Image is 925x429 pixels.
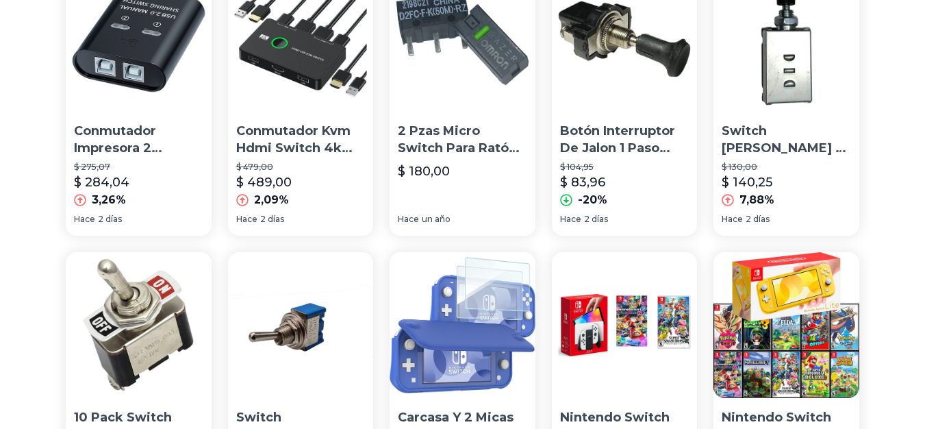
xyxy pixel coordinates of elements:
[722,214,743,225] span: Hace
[578,192,607,208] p: -20%
[722,162,851,173] p: $ 130,00
[722,123,851,157] p: Switch [PERSON_NAME] 2 [PERSON_NAME] Reforzado Univ 5 Terminal 12v Hs68
[560,173,605,192] p: $ 83,96
[228,252,374,398] img: Switch De Palanca 3 Patas 1 Polo 2 Tiros On-on 3a 250v, 6a 1
[74,214,95,225] span: Hace
[236,173,292,192] p: $ 489,00
[746,214,770,225] span: 2 días
[584,214,608,225] span: 2 días
[398,123,527,157] p: 2 Pzas Micro Switch Para Ratón Mouse Razer, 50m, Refacción
[254,192,289,208] p: 2,09%
[92,192,126,208] p: 3,26%
[398,214,419,225] span: Hace
[713,252,859,398] img: Nintendo Switch Lite Nuevo Sellado + 2 Juegos A Elegir
[398,162,450,181] p: $ 180,00
[739,192,774,208] p: 7,88%
[422,214,451,225] span: un año
[390,252,535,398] img: Carcasa Y 2 Micas Para Nintendo Switch Lite 2019
[260,214,284,225] span: 2 días
[236,162,366,173] p: $ 479,00
[74,162,203,173] p: $ 275,07
[560,123,689,157] p: Botón Interruptor De Jalon 1 Paso Luces Switch 12/24 2
[66,252,212,398] img: 10 Pack Switch Cola De Rata 1 Paso Con 2 Tornillos On/off
[722,173,772,192] p: $ 140,25
[74,173,129,192] p: $ 284,04
[552,252,698,398] img: Nintendo Switch Oled 64gb Blanco Nueva Generación + 2 Juegos
[236,214,257,225] span: Hace
[236,123,366,157] p: Conmutador Kvm Hdmi Switch 4k 60hz Para 2 Computador Usb2.0
[98,214,122,225] span: 2 días
[74,123,203,157] p: Conmutador Impresora 2 Puertos Usb Hub Divisor Switch Manual
[560,162,689,173] p: $ 104,95
[560,214,581,225] span: Hace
